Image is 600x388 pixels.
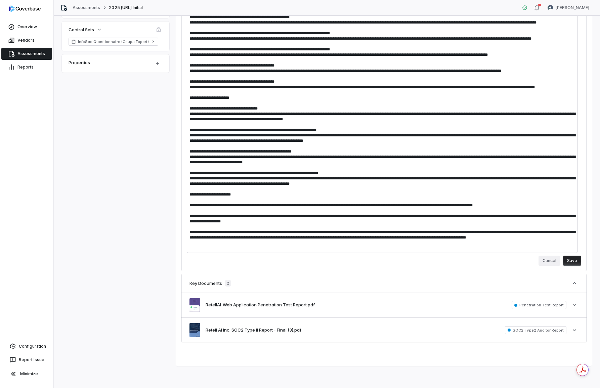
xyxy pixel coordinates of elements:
a: Configuration [3,340,51,352]
span: SOC2 Type2 Auditor Report [505,326,566,334]
button: Cancel [539,256,560,266]
button: Control Sets [67,24,104,36]
a: Overview [1,21,52,33]
button: Save [563,256,581,266]
a: Assessments [1,48,52,60]
span: Control Sets [69,27,94,33]
button: Daniel Aranibar avatar[PERSON_NAME] [544,3,593,13]
a: InfoSec Questionnaire (Coupa Export) [69,38,158,46]
img: Daniel Aranibar avatar [548,5,553,10]
button: Retell AI Inc. SOC2 Type II Report - Final (3).pdf [206,327,301,334]
button: RetellAI-Web Application Penetration Test Report.pdf [206,302,315,308]
button: Report Issue [3,354,51,366]
img: f2517429319b4813b0f425c971d54c83.jpg [189,323,200,337]
a: Vendors [1,34,52,46]
span: [PERSON_NAME] [556,5,589,10]
a: Reports [1,61,52,73]
span: 2025 [URL] Initial [109,5,143,10]
a: Assessments [73,5,100,10]
h3: Key Documents [189,280,222,286]
img: 478d1555cbde4753a3233a7708bd6aec.jpg [189,298,200,312]
span: Penetration Test Report [512,301,566,309]
span: 2 [225,280,231,287]
button: Minimize [3,367,51,381]
img: logo-D7KZi-bG.svg [9,5,41,12]
span: InfoSec Questionnaire (Coupa Export) [78,39,149,44]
